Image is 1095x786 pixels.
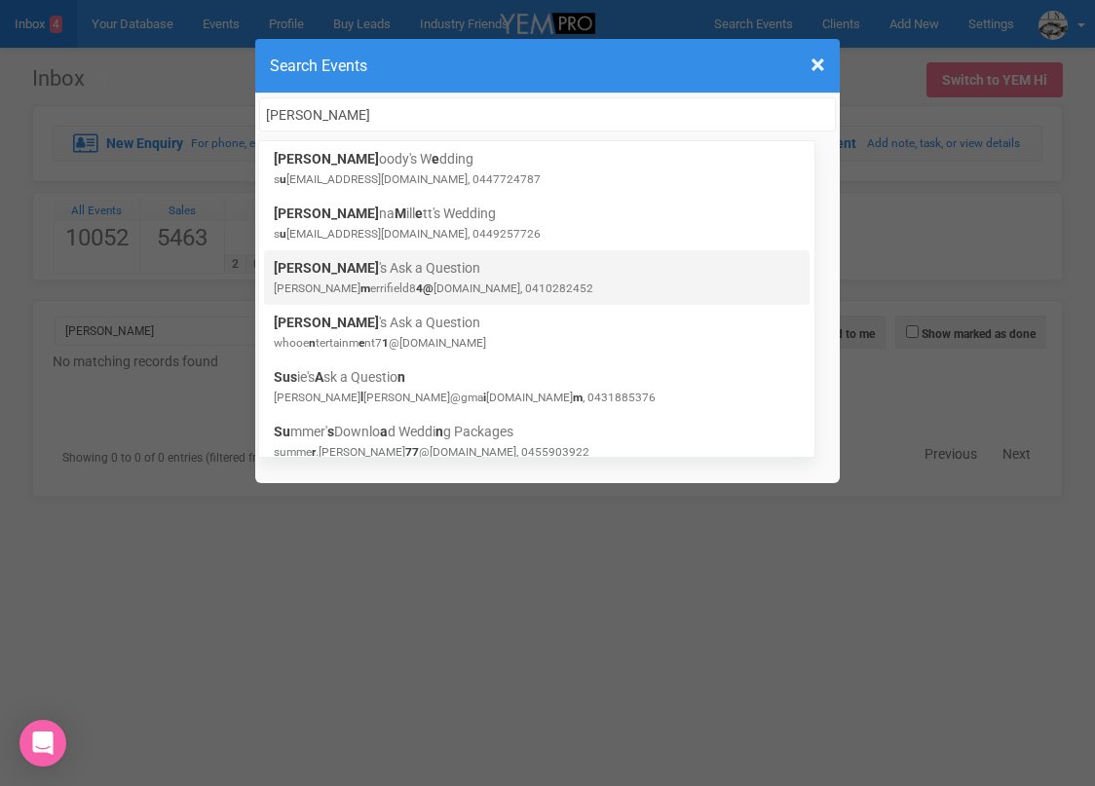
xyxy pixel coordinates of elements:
h4: Search Events [270,54,825,78]
span: A [315,369,323,385]
span: i [483,391,486,404]
span: Sus [274,369,297,385]
span: 4@ [416,281,434,295]
a: nailltt's Wedding [274,204,800,243]
span: [PERSON_NAME] [274,315,379,330]
a: 'sAsk a Question [274,313,800,352]
span: n [397,369,405,385]
small: summe .[PERSON_NAME] @[DOMAIN_NAME], 0455903922 [274,445,589,459]
span: M [395,206,406,221]
a: ie'sska Questio [274,367,800,406]
span: e [415,206,423,221]
span: [PERSON_NAME] [274,206,379,221]
span: 1 [382,336,389,350]
span: a [380,424,388,439]
div: Open Intercom Messenger [19,720,66,767]
span: m [360,281,370,295]
span: m [573,391,583,404]
small: whooe tertainm nt7 @[DOMAIN_NAME] [274,336,486,350]
span: n [435,424,443,439]
a: 'sAsk a Question [274,258,800,297]
span: e [432,151,439,167]
small: [PERSON_NAME] [PERSON_NAME]@gma [DOMAIN_NAME] , 0431885376 [274,391,656,404]
span: 77 [405,445,419,459]
span: [PERSON_NAME] [274,151,379,167]
a: oody's Wdding [274,149,800,188]
span: × [811,49,825,81]
small: s [EMAIL_ADDRESS][DOMAIN_NAME], 0447724787 [274,172,541,186]
small: s [EMAIL_ADDRESS][DOMAIN_NAME], 0449257726 [274,227,541,241]
span: Su [274,424,290,439]
span: r [312,445,316,459]
span: n [309,336,316,350]
span: u [280,227,286,241]
small: [PERSON_NAME] errifield8 [DOMAIN_NAME], 0410282452 [274,281,593,295]
span: l [360,391,363,404]
input: Search ... [259,97,836,131]
span: [PERSON_NAME] [274,260,379,276]
span: s [327,424,334,439]
span: u [280,172,286,186]
span: e [359,336,364,350]
a: mmer'Downlod WeddigPackages [274,422,800,461]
